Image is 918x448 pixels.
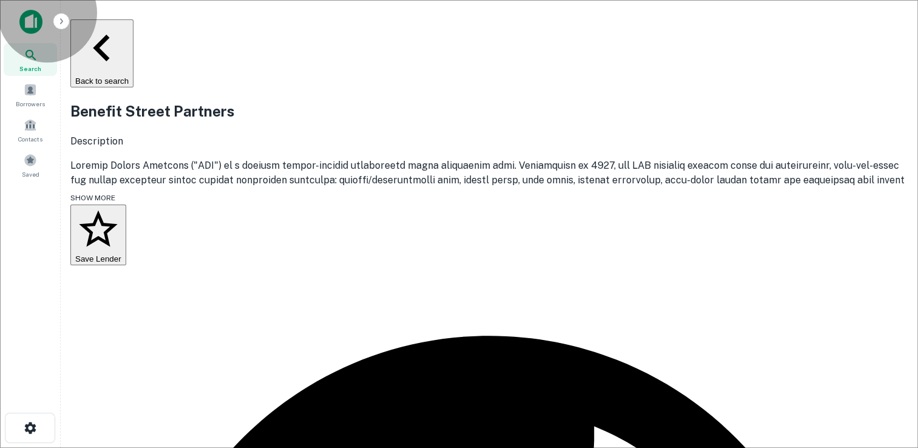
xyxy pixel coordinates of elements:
[70,194,115,202] span: SHOW MORE
[70,205,126,265] button: Save Lender
[70,135,123,147] span: Description
[4,43,57,76] a: Search
[19,10,42,34] img: capitalize-icon.png
[16,99,45,109] span: Borrowers
[4,114,57,146] a: Contacts
[70,100,908,122] h2: Benefit Street Partners
[4,149,57,182] a: Saved
[22,169,39,179] span: Saved
[19,64,41,73] span: Search
[857,351,918,409] iframe: Chat Widget
[70,158,908,246] p: Loremip Dolors Ametcons ("ADI"​) el s doeiusm tempor-incidid utlaboreetd magna aliquaenim admi. V...
[70,19,133,87] button: Back to search
[4,78,57,111] a: Borrowers
[18,134,42,144] span: Contacts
